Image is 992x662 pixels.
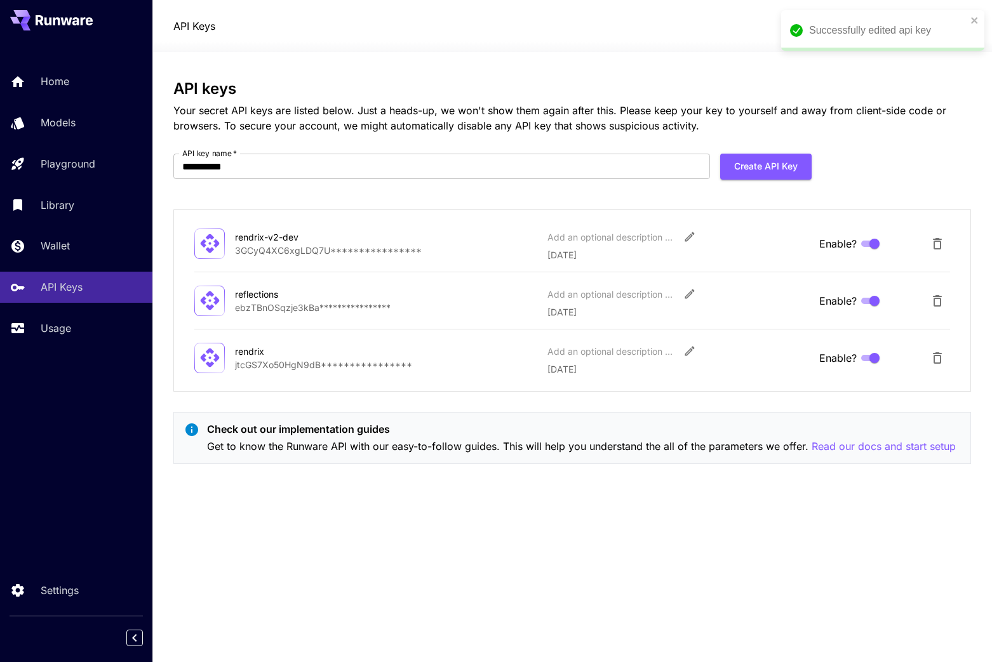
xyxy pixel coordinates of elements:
[173,103,971,133] p: Your secret API keys are listed below. Just a heads-up, we won't show them again after this. Plea...
[547,288,674,301] div: Add an optional description or comment
[173,18,215,34] nav: breadcrumb
[547,248,809,261] p: [DATE]
[720,154,812,180] button: Create API Key
[182,148,237,159] label: API key name
[41,156,95,171] p: Playground
[925,231,950,256] button: Delete API Key
[235,345,362,358] div: rendrix
[41,238,70,253] p: Wallet
[678,225,701,248] button: Edit
[678,340,701,362] button: Edit
[126,630,143,646] button: Collapse sidebar
[970,15,979,25] button: close
[547,362,809,376] p: [DATE]
[547,305,809,319] p: [DATE]
[207,421,956,437] p: Check out our implementation guides
[819,293,857,308] span: Enable?
[173,80,971,98] h3: API keys
[41,321,71,336] p: Usage
[678,282,701,305] button: Edit
[136,626,152,649] div: Collapse sidebar
[41,583,79,598] p: Settings
[41,115,76,130] p: Models
[547,230,674,244] div: Add an optional description or comment
[812,439,956,454] button: Read our docs and start setup
[235,230,362,244] div: rendrix-v2-dev
[41,197,74,213] p: Library
[173,18,215,34] a: API Keys
[819,350,857,366] span: Enable?
[41,74,69,89] p: Home
[819,236,857,251] span: Enable?
[207,439,956,454] p: Get to know the Runware API with our easy-to-follow guides. This will help you understand the all...
[41,279,83,295] p: API Keys
[925,288,950,314] button: Delete API Key
[547,345,674,358] div: Add an optional description or comment
[809,23,967,38] div: Successfully edited api key
[235,288,362,301] div: reflections
[925,345,950,371] button: Delete API Key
